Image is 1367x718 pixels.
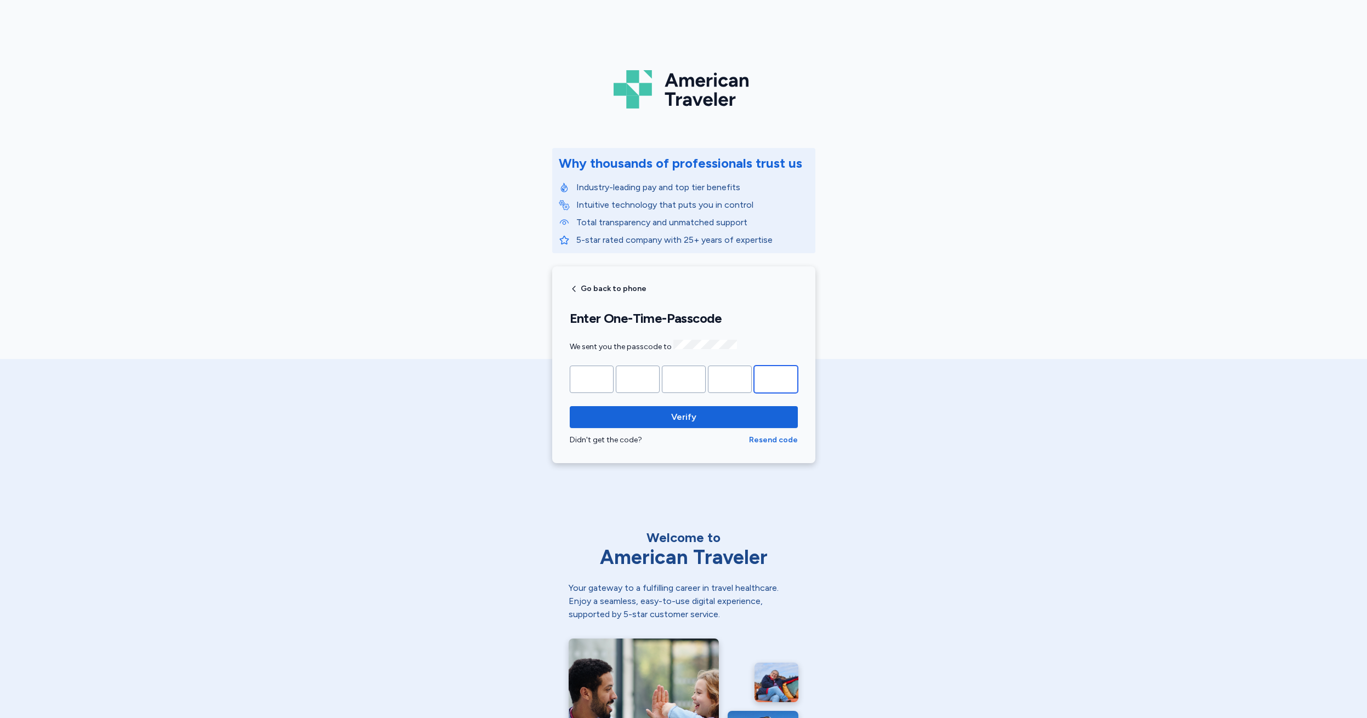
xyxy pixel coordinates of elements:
button: Resend code [749,435,798,446]
input: Please enter OTP character 1 [570,366,614,393]
h1: Enter One-Time-Passcode [570,310,798,327]
input: Please enter OTP character 3 [662,366,706,393]
div: Didn't get the code? [570,435,749,446]
input: Please enter OTP character 2 [616,366,660,393]
div: American Traveler [569,546,799,568]
p: Total transparency and unmatched support [576,216,809,229]
img: Logo [614,66,754,113]
span: Go back to phone [581,285,646,293]
p: Intuitive technology that puts you in control [576,198,809,212]
input: Please enter OTP character 5 [754,366,798,393]
span: We sent you the passcode to [570,342,737,351]
p: 5-star rated company with 25+ years of expertise [576,233,809,247]
button: Verify [570,406,798,428]
div: Your gateway to a fulfilling career in travel healthcare. Enjoy a seamless, easy-to-use digital e... [569,582,799,621]
button: Go back to phone [570,284,646,293]
div: Welcome to [569,529,799,546]
p: Industry-leading pay and top tier benefits [576,181,809,194]
div: Why thousands of professionals trust us [559,155,802,172]
input: Please enter OTP character 4 [708,366,752,393]
span: Verify [671,411,696,424]
img: ER nurse relaxing after a long day [755,663,799,702]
